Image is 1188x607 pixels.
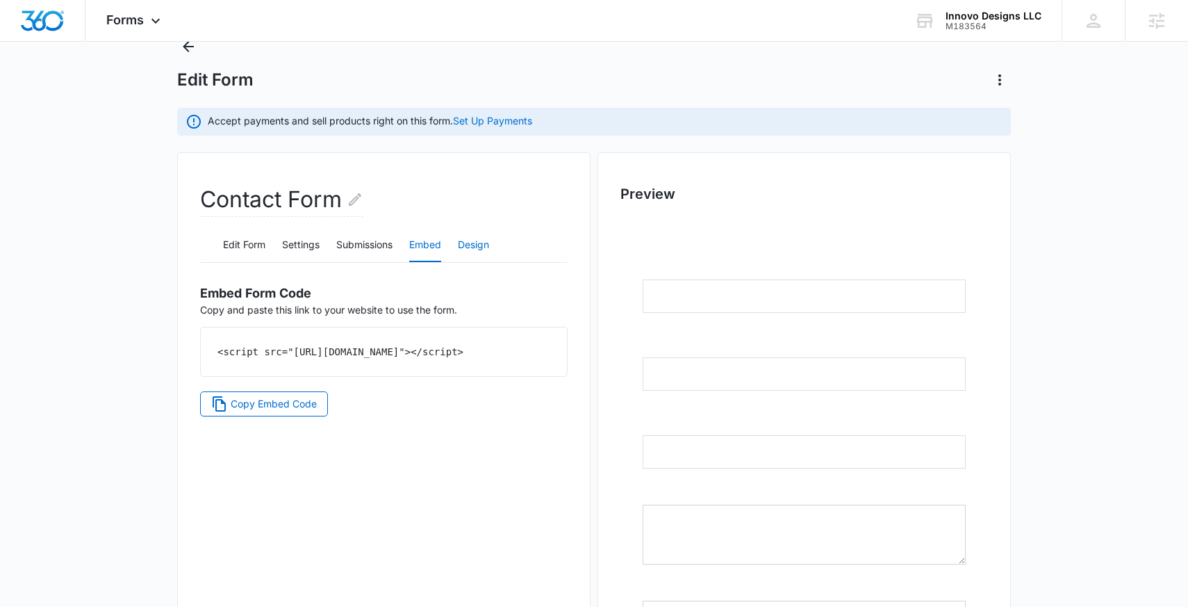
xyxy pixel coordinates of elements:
p: Copy and paste this link to your website to use the form. [200,274,568,317]
button: Embed [409,229,441,262]
code: <script src="[URL][DOMAIN_NAME]"></script> [217,346,463,357]
h2: Preview [620,184,988,204]
h1: Edit Form [177,70,254,90]
button: Actions [989,69,1011,91]
div: account name [946,10,1041,22]
button: Settings [282,229,320,262]
button: Submissions [336,229,393,262]
p: Accept payments and sell products right on this form. [208,113,532,128]
button: Edit Form Name [347,183,363,216]
span: Embed Form Code [200,286,311,300]
span: Submit [145,415,179,427]
button: Design [458,229,489,262]
button: Edit Form [223,229,265,262]
span: Copy Embed Code [231,396,317,412]
a: Set Up Payments [453,115,532,127]
button: Back [177,35,199,58]
div: account id [946,22,1041,31]
iframe: reCAPTCHA [274,403,452,445]
h2: Contact Form [200,183,363,217]
button: Copy Embed Code [200,391,328,416]
span: Forms [106,13,144,27]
